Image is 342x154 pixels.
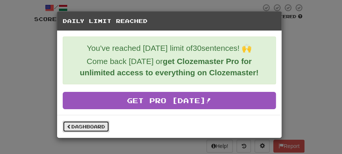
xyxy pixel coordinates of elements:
a: Get Pro [DATE]! [63,92,276,109]
p: Come back [DATE] or [69,56,270,78]
p: You've reached [DATE] limit of 30 sentences! 🙌 [69,43,270,54]
strong: get Clozemaster Pro for unlimited access to everything on Clozemaster! [80,57,258,77]
h5: Daily Limit Reached [63,17,276,25]
a: Dashboard [63,121,109,132]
